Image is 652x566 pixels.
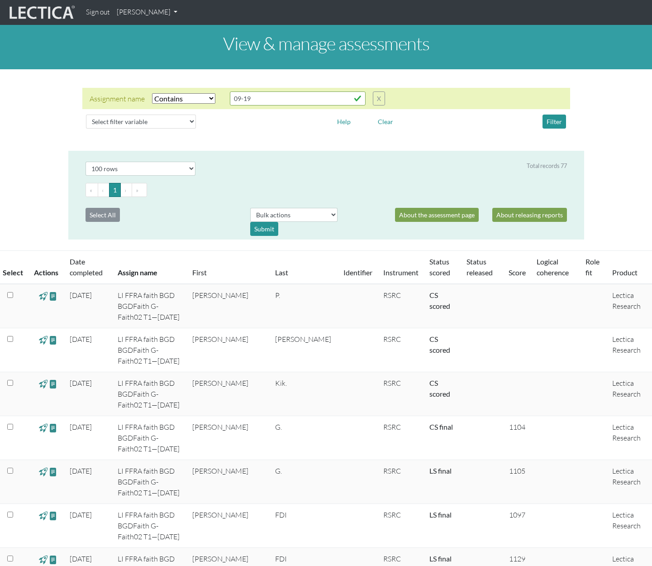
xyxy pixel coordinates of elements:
[607,372,652,416] td: Lectica Research
[112,372,187,416] td: LI FFRA faith BGD BGDFaith G-Faith02 T1—[DATE]
[509,466,525,475] span: 1105
[607,416,652,460] td: Lectica Research
[429,291,450,310] a: Completed = assessment has been completed; CS scored = assessment has been CLAS scored; LS scored...
[429,257,450,277] a: Status scored
[374,115,397,129] button: Clear
[187,328,270,372] td: [PERSON_NAME]
[429,335,450,354] a: Completed = assessment has been completed; CS scored = assessment has been CLAS scored; LS scored...
[49,554,57,565] span: view
[82,4,113,21] a: Sign out
[378,504,424,548] td: RSRC
[429,510,452,519] a: Completed = assessment has been completed; CS scored = assessment has been CLAS scored; LS scored...
[270,460,338,504] td: G.
[64,372,112,416] td: [DATE]
[29,251,64,284] th: Actions
[383,268,419,277] a: Instrument
[187,416,270,460] td: [PERSON_NAME]
[187,460,270,504] td: [PERSON_NAME]
[109,183,121,197] button: Go to page 1
[429,422,453,431] a: Completed = assessment has been completed; CS scored = assessment has been CLAS scored; LS scored...
[378,328,424,372] td: RSRC
[270,372,338,416] td: Kik.
[112,416,187,460] td: LI FFRA faith BGD BGDFaith G-Faith02 T1—[DATE]
[607,460,652,504] td: Lectica Research
[378,460,424,504] td: RSRC
[64,504,112,548] td: [DATE]
[39,335,48,345] span: view
[113,4,181,21] a: [PERSON_NAME]
[187,372,270,416] td: [PERSON_NAME]
[509,268,526,277] a: Score
[39,466,48,477] span: view
[333,115,355,129] button: Help
[429,379,450,398] a: Completed = assessment has been completed; CS scored = assessment has been CLAS scored; LS scored...
[373,91,385,106] button: X
[270,328,338,372] td: [PERSON_NAME]
[607,284,652,328] td: Lectica Research
[378,284,424,328] td: RSRC
[607,504,652,548] td: Lectica Research
[607,328,652,372] td: Lectica Research
[49,466,57,477] span: view
[49,291,57,301] span: view
[250,222,278,236] div: Submit
[49,422,57,433] span: view
[64,328,112,372] td: [DATE]
[527,162,567,170] div: Total records 77
[112,460,187,504] td: LI FFRA faith BGD BGDFaith G-Faith02 T1—[DATE]
[466,257,493,277] a: Status released
[64,416,112,460] td: [DATE]
[39,422,48,433] span: view
[270,284,338,328] td: P.
[49,379,57,389] span: view
[275,268,288,277] a: Last
[585,257,600,277] a: Role fit
[270,504,338,548] td: FDI
[429,554,452,563] a: Completed = assessment has been completed; CS scored = assessment has been CLAS scored; LS scored...
[187,284,270,328] td: [PERSON_NAME]
[49,335,57,345] span: view
[39,554,48,565] span: view
[395,208,479,222] a: About the assessment page
[612,268,638,277] a: Product
[64,460,112,504] td: [DATE]
[333,116,355,125] a: Help
[270,416,338,460] td: G.
[39,510,48,521] span: view
[187,504,270,548] td: [PERSON_NAME]
[39,291,48,301] span: view
[112,284,187,328] td: LI FFRA faith BGD BGDFaith G-Faith02 T1—[DATE]
[192,268,207,277] a: First
[378,372,424,416] td: RSRC
[429,466,452,475] a: Completed = assessment has been completed; CS scored = assessment has been CLAS scored; LS scored...
[492,208,567,222] a: About releasing reports
[112,251,187,284] th: Assign name
[343,268,372,277] a: Identifier
[90,93,145,104] div: Assignment name
[70,257,103,277] a: Date completed
[112,504,187,548] td: LI FFRA faith BGD BGDFaith G-Faith02 T1—[DATE]
[86,208,120,222] button: Select All
[509,554,525,563] span: 1129
[112,328,187,372] td: LI FFRA faith BGD BGDFaith G-Faith02 T1—[DATE]
[86,183,567,197] ul: Pagination
[543,115,566,129] button: Filter
[378,416,424,460] td: RSRC
[509,510,525,519] span: 1097
[537,257,569,277] a: Logical coherence
[509,422,525,432] span: 1104
[64,284,112,328] td: [DATE]
[49,510,57,521] span: view
[39,379,48,389] span: view
[7,4,75,21] img: lecticalive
